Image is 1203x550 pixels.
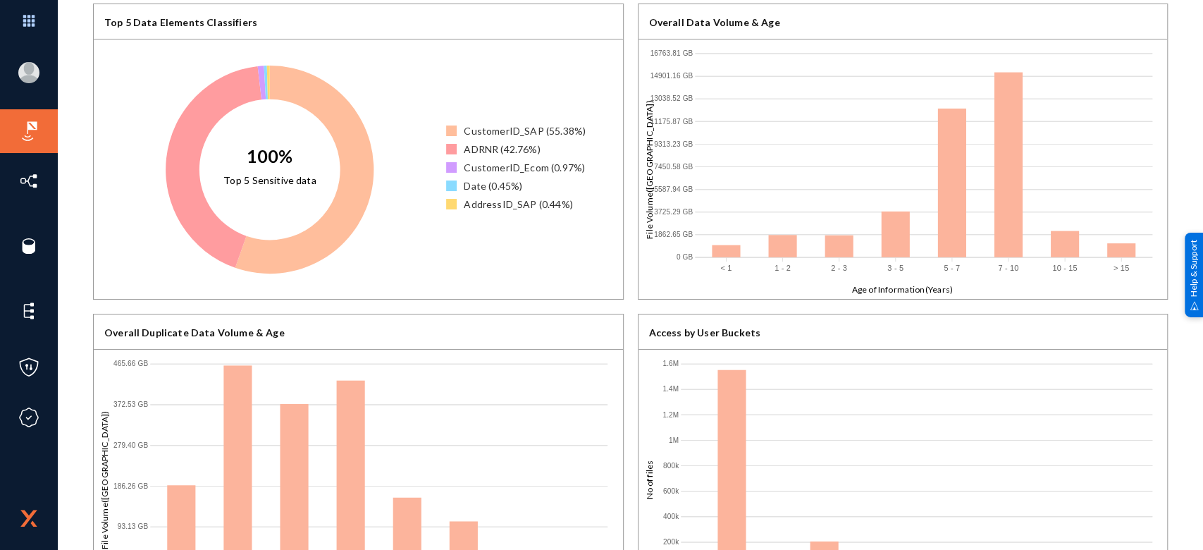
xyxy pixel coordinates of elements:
[654,140,693,148] text: 9313.23 GB
[662,487,679,495] text: 600k
[18,236,39,257] img: icon-sources.svg
[18,121,39,142] img: icon-risk-sonar.svg
[1114,264,1130,272] text: > 15
[223,174,316,186] text: Top 5 Sensitive data
[18,171,39,192] img: icon-inventory.svg
[662,410,679,418] text: 1.2M
[638,4,1168,39] div: Overall Data Volume & Age
[99,410,110,549] text: File Volume([GEOGRAPHIC_DATA])
[18,357,39,378] img: icon-policies.svg
[676,253,693,261] text: 0 GB
[464,178,522,193] div: Date (0.45%)
[650,117,693,125] text: 11175.87 GB
[644,460,655,500] text: No of files
[1190,301,1199,310] img: help_support.svg
[720,264,732,272] text: < 1
[662,385,679,393] text: 1.4M
[113,482,149,490] text: 186.26 GB
[650,49,693,57] text: 16763.81 GB
[464,142,540,157] div: ADRNR (42.76%)
[247,145,293,166] text: 100%
[118,522,149,530] text: 93.13 GB
[831,264,847,272] text: 2 - 3
[113,401,149,408] text: 372.53 GB
[999,264,1019,272] text: 7 - 10
[464,160,585,175] div: CustomerID_Ecom (0.97%)
[654,231,693,238] text: 1862.65 GB
[18,62,39,83] img: blank-profile-picture.png
[18,407,39,428] img: icon-compliance.svg
[18,300,39,322] img: icon-elements.svg
[662,513,679,520] text: 400k
[775,264,791,272] text: 1 - 2
[113,360,149,367] text: 465.66 GB
[654,208,693,216] text: 3725.29 GB
[654,163,693,171] text: 7450.58 GB
[650,94,693,102] text: 13038.52 GB
[94,4,623,39] div: Top 5 Data Elements Classifiers
[669,436,679,444] text: 1M
[654,185,693,193] text: 5587.94 GB
[464,197,572,212] div: AddressID_SAP (0.44%)
[662,538,679,546] text: 200k
[638,314,1168,350] div: Access by User Buckets
[852,284,954,295] text: Age of Information(Years)
[662,360,679,367] text: 1.6M
[887,264,903,272] text: 3 - 5
[644,100,655,239] text: File Volume([GEOGRAPHIC_DATA])
[94,314,623,350] div: Overall Duplicate Data Volume & Age
[944,264,961,272] text: 5 - 7
[464,123,586,138] div: CustomerID_SAP (55.38%)
[113,441,149,449] text: 279.40 GB
[662,462,679,470] text: 800k
[8,6,50,36] img: app launcher
[1053,264,1078,272] text: 10 - 15
[650,72,693,80] text: 14901.16 GB
[1185,233,1203,317] div: Help & Support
